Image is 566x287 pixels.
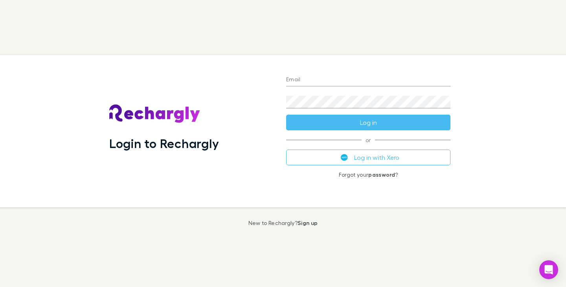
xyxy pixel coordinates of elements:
[298,219,318,226] a: Sign up
[341,154,348,161] img: Xero's logo
[368,171,395,178] a: password
[248,220,318,226] p: New to Rechargly?
[286,172,450,178] p: Forgot your ?
[109,104,200,123] img: Rechargly's Logo
[109,136,219,151] h1: Login to Rechargly
[286,150,450,165] button: Log in with Xero
[286,115,450,130] button: Log in
[539,260,558,279] div: Open Intercom Messenger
